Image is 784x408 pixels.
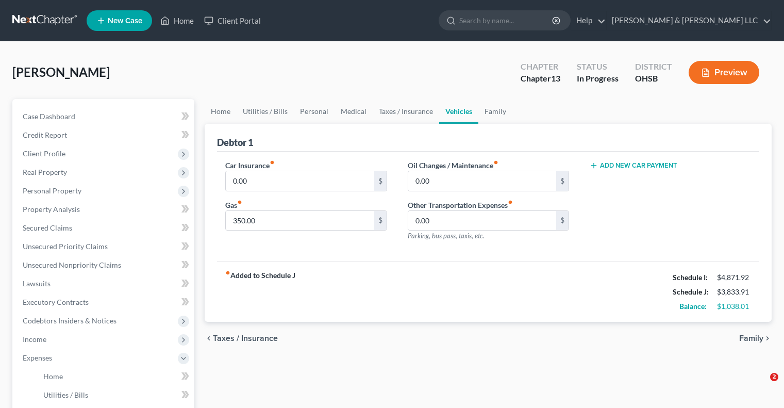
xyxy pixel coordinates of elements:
[556,211,569,231] div: $
[439,99,478,124] a: Vehicles
[23,279,51,288] span: Lawsuits
[14,293,194,312] a: Executory Contracts
[217,136,253,149] div: Debtor 1
[23,186,81,195] span: Personal Property
[749,373,774,398] iframe: Intercom live chat
[521,73,560,85] div: Chapter
[237,200,242,205] i: fiber_manual_record
[673,287,709,296] strong: Schedule J:
[23,335,46,344] span: Income
[23,205,80,214] span: Property Analysis
[35,367,194,386] a: Home
[23,112,75,121] span: Case Dashboard
[225,160,275,171] label: Car Insurance
[14,107,194,126] a: Case Dashboard
[717,287,751,297] div: $3,833.91
[335,99,373,124] a: Medical
[408,160,498,171] label: Oil Changes / Maintenance
[521,61,560,73] div: Chapter
[571,11,606,30] a: Help
[551,73,560,83] span: 13
[270,160,275,165] i: fiber_manual_record
[23,223,72,232] span: Secured Claims
[155,11,199,30] a: Home
[23,168,67,176] span: Real Property
[237,99,294,124] a: Utilities / Bills
[717,272,751,283] div: $4,871.92
[213,334,278,342] span: Taxes / Insurance
[226,171,374,191] input: --
[590,161,677,170] button: Add New Car Payment
[14,274,194,293] a: Lawsuits
[689,61,759,84] button: Preview
[225,270,230,275] i: fiber_manual_record
[225,270,295,314] strong: Added to Schedule J
[294,99,335,124] a: Personal
[12,64,110,79] span: [PERSON_NAME]
[459,11,554,30] input: Search by name...
[577,61,619,73] div: Status
[577,73,619,85] div: In Progress
[739,334,772,342] button: Family chevron_right
[35,386,194,404] a: Utilities / Bills
[673,273,708,282] strong: Schedule I:
[739,334,763,342] span: Family
[679,302,707,311] strong: Balance:
[226,211,374,231] input: --
[43,372,63,381] span: Home
[14,200,194,219] a: Property Analysis
[556,171,569,191] div: $
[23,149,65,158] span: Client Profile
[408,232,485,240] span: Parking, bus pass, taxis, etc.
[373,99,439,124] a: Taxes / Insurance
[717,301,751,312] div: $1,038.01
[199,11,266,30] a: Client Portal
[205,334,213,342] i: chevron_left
[14,126,194,144] a: Credit Report
[763,334,772,342] i: chevron_right
[14,219,194,237] a: Secured Claims
[23,353,52,362] span: Expenses
[408,211,556,231] input: --
[635,73,672,85] div: OHSB
[408,171,556,191] input: --
[43,390,88,399] span: Utilities / Bills
[635,61,672,73] div: District
[225,200,242,210] label: Gas
[14,237,194,256] a: Unsecured Priority Claims
[23,242,108,251] span: Unsecured Priority Claims
[23,260,121,269] span: Unsecured Nonpriority Claims
[607,11,771,30] a: [PERSON_NAME] & [PERSON_NAME] LLC
[374,211,387,231] div: $
[493,160,498,165] i: fiber_manual_record
[205,334,278,342] button: chevron_left Taxes / Insurance
[508,200,513,205] i: fiber_manual_record
[23,298,89,306] span: Executory Contracts
[108,17,142,25] span: New Case
[408,200,513,210] label: Other Transportation Expenses
[205,99,237,124] a: Home
[14,256,194,274] a: Unsecured Nonpriority Claims
[374,171,387,191] div: $
[23,316,116,325] span: Codebtors Insiders & Notices
[478,99,512,124] a: Family
[23,130,67,139] span: Credit Report
[770,373,778,381] span: 2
